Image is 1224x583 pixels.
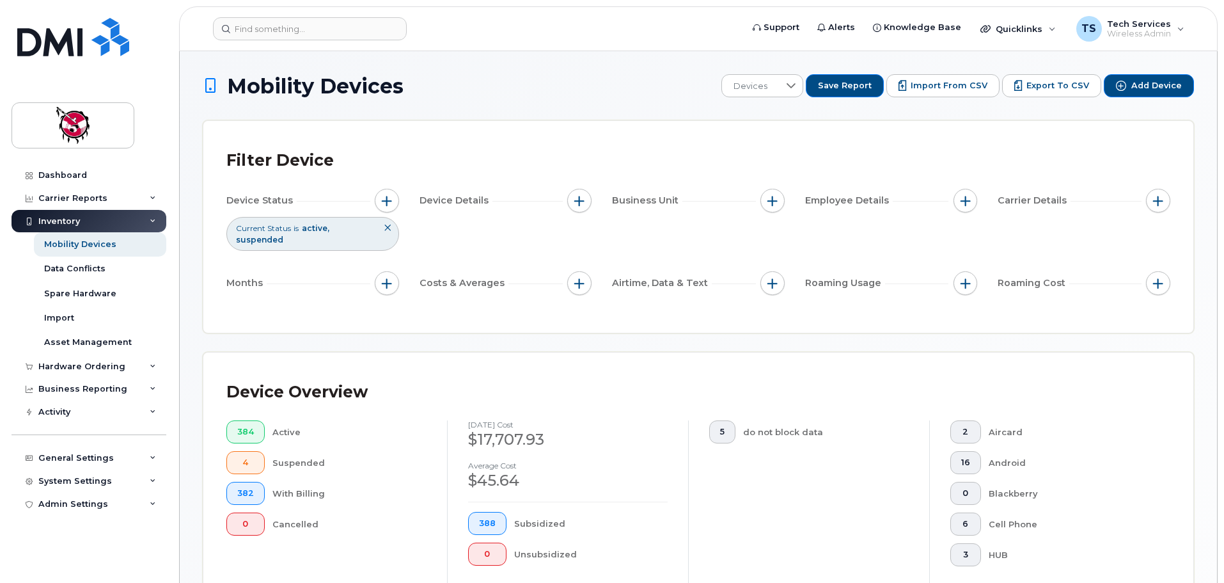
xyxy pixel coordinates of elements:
[468,512,506,535] button: 388
[886,74,1000,97] button: Import from CSV
[1131,80,1182,92] span: Add Device
[468,461,668,470] h4: Average cost
[237,519,254,529] span: 0
[236,235,283,244] span: suspended
[237,427,254,437] span: 384
[961,427,970,437] span: 2
[272,513,427,536] div: Cancelled
[514,512,668,535] div: Subsidized
[237,488,254,499] span: 382
[226,276,267,290] span: Months
[514,543,668,566] div: Unsubsidized
[961,550,970,560] span: 3
[961,488,970,499] span: 0
[998,194,1071,207] span: Carrier Details
[950,482,981,505] button: 0
[226,513,265,536] button: 0
[420,276,508,290] span: Costs & Averages
[720,427,725,437] span: 5
[950,420,981,443] button: 2
[294,223,299,234] span: is
[612,276,712,290] span: Airtime, Data & Text
[911,80,987,92] span: Import from CSV
[226,420,265,443] button: 384
[468,543,506,566] button: 0
[272,451,427,474] div: Suspended
[302,223,329,233] span: active
[420,194,492,207] span: Device Details
[989,451,1150,474] div: Android
[468,429,668,451] div: $17,707.93
[950,543,981,566] button: 3
[805,276,885,290] span: Roaming Usage
[989,482,1150,505] div: Blackberry
[1002,74,1101,97] button: Export to CSV
[226,194,297,207] span: Device Status
[806,74,884,97] button: Save Report
[226,144,334,177] div: Filter Device
[272,482,427,505] div: With Billing
[1104,74,1194,97] button: Add Device
[709,420,735,443] button: 5
[1168,527,1214,573] iframe: Messenger Launcher
[468,470,668,491] div: $45.64
[226,482,265,505] button: 382
[468,420,668,429] h4: [DATE] cost
[227,75,404,97] span: Mobility Devices
[722,75,779,98] span: Devices
[961,519,970,529] span: 6
[961,458,970,468] span: 16
[998,276,1069,290] span: Roaming Cost
[805,194,893,207] span: Employee Details
[950,451,981,474] button: 16
[989,543,1150,566] div: HUB
[989,513,1150,536] div: Cell Phone
[743,420,909,443] div: do not block data
[479,549,496,559] span: 0
[226,376,368,409] div: Device Overview
[237,458,254,468] span: 4
[818,80,872,92] span: Save Report
[272,420,427,443] div: Active
[989,420,1150,443] div: Aircard
[1026,80,1089,92] span: Export to CSV
[236,223,291,234] span: Current Status
[612,194,682,207] span: Business Unit
[950,513,981,536] button: 6
[226,451,265,474] button: 4
[479,518,496,529] span: 388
